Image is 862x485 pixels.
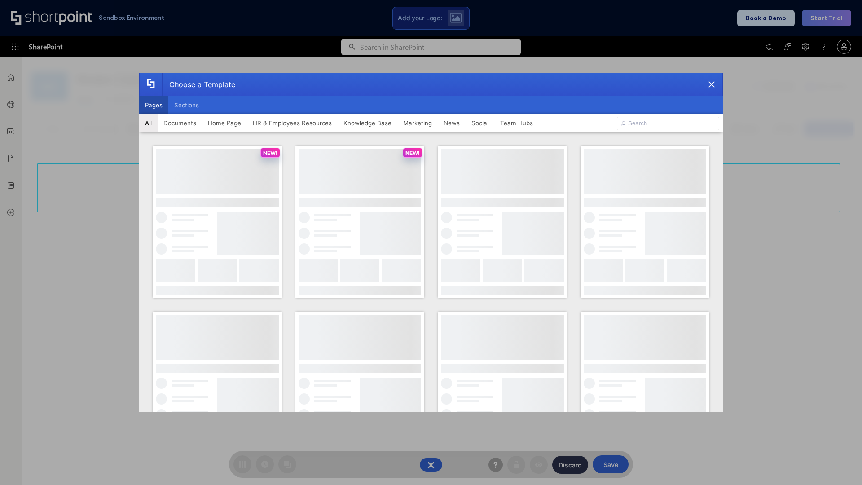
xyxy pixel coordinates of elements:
div: template selector [139,73,723,412]
button: Pages [139,96,168,114]
div: Choose a Template [162,73,235,96]
button: Documents [158,114,202,132]
button: Knowledge Base [338,114,397,132]
input: Search [617,117,719,130]
button: Marketing [397,114,438,132]
p: NEW! [405,150,420,156]
button: Team Hubs [494,114,539,132]
button: All [139,114,158,132]
button: Sections [168,96,205,114]
iframe: Chat Widget [817,442,862,485]
button: Social [466,114,494,132]
button: News [438,114,466,132]
p: NEW! [263,150,277,156]
button: HR & Employees Resources [247,114,338,132]
button: Home Page [202,114,247,132]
